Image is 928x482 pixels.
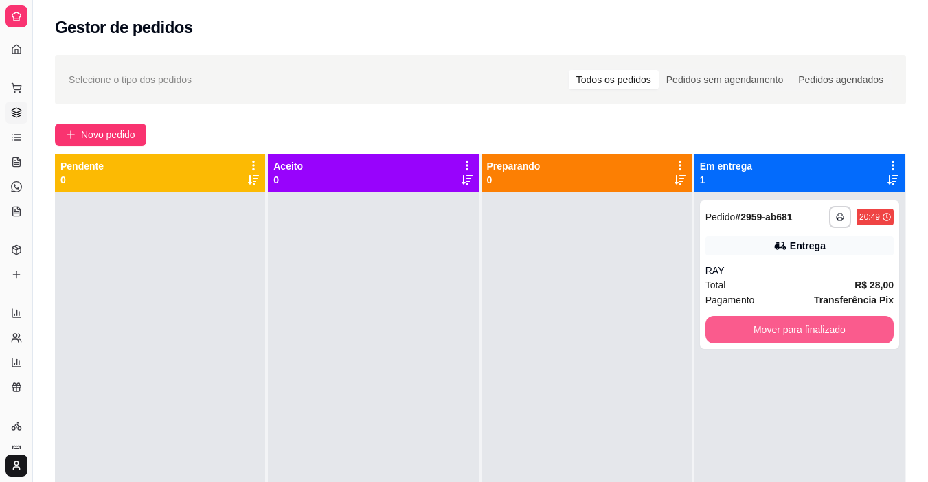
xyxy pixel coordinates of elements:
span: Pedido [705,211,736,222]
button: Novo pedido [55,124,146,146]
h2: Gestor de pedidos [55,16,193,38]
p: Em entrega [700,159,752,173]
div: RAY [705,264,894,277]
div: Pedidos agendados [791,70,891,89]
button: Mover para finalizado [705,316,894,343]
span: plus [66,130,76,139]
strong: R$ 28,00 [855,279,894,290]
div: Entrega [790,239,826,253]
div: 20:49 [859,211,880,222]
strong: Transferência Pix [814,295,894,306]
strong: # 2959-ab681 [735,211,792,222]
span: Pagamento [705,292,755,308]
p: Aceito [273,159,303,173]
span: Total [705,277,726,292]
div: Pedidos sem agendamento [659,70,791,89]
p: 1 [700,173,752,187]
div: Todos os pedidos [569,70,659,89]
p: Preparando [487,159,541,173]
span: Selecione o tipo dos pedidos [69,72,192,87]
p: Pendente [60,159,104,173]
p: 0 [487,173,541,187]
span: Novo pedido [81,127,135,142]
p: 0 [60,173,104,187]
p: 0 [273,173,303,187]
